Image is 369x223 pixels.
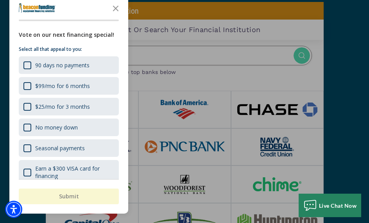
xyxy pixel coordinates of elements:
[35,61,90,69] div: 90 days no payments
[19,45,119,53] p: Select all that appeal to you:
[5,201,22,218] div: Accessibility Menu
[35,82,90,90] div: $99/mo for 6 months
[35,103,90,110] div: $25/mo for 3 months
[319,202,357,209] span: Live Chat Now
[299,194,361,217] button: Live Chat Now
[19,31,119,39] div: Vote on our next financing special!
[35,124,78,131] div: No money down
[19,56,119,74] div: 90 days no payments
[19,119,119,136] div: No money down
[19,98,119,115] div: $25/mo for 3 months
[35,165,114,180] div: Earn a $300 VISA card for financing
[35,144,85,152] div: Seasonal payments
[19,139,119,157] div: Seasonal payments
[19,77,119,95] div: $99/mo for 6 months
[19,189,119,204] button: Submit
[19,160,119,184] div: Earn a $300 VISA card for financing
[19,3,56,13] img: Company logo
